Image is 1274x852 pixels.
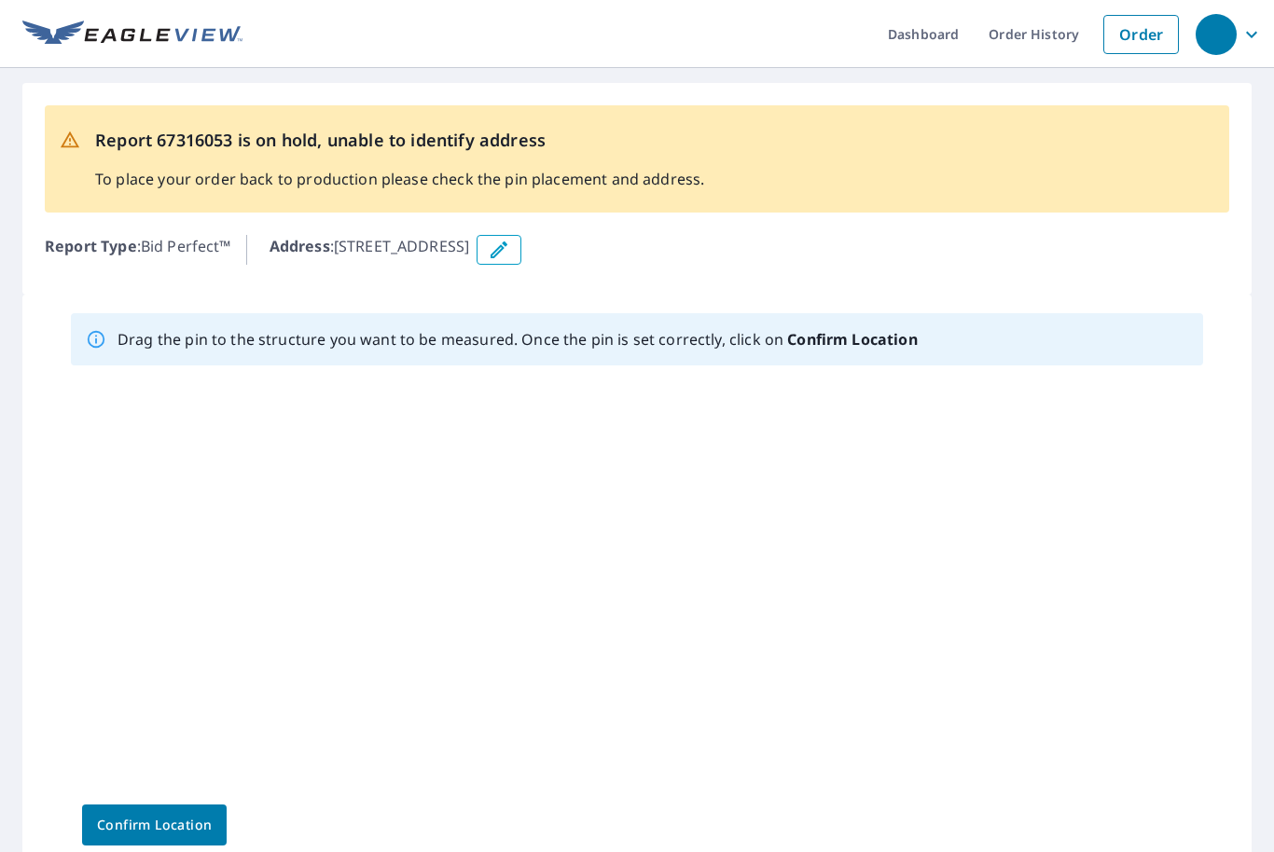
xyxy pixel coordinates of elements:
button: Confirm Location [82,804,227,845]
p: Report 67316053 is on hold, unable to identify address [95,128,704,153]
p: : Bid Perfect™ [45,235,231,265]
b: Address [270,236,330,256]
span: Confirm Location [97,814,212,837]
b: Confirm Location [787,329,917,350]
p: To place your order back to production please check the pin placement and address. [95,168,704,190]
p: : [STREET_ADDRESS] [270,235,470,265]
a: Order [1103,15,1179,54]
p: Drag the pin to the structure you want to be measured. Once the pin is set correctly, click on [118,328,918,350]
b: Report Type [45,236,137,256]
img: EV Logo [22,21,242,48]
